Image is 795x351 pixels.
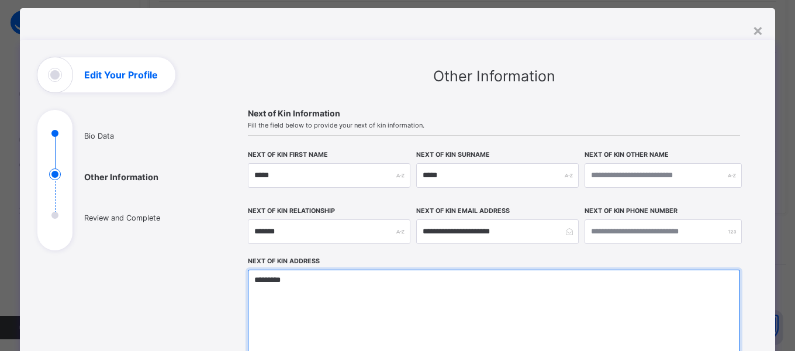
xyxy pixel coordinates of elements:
[433,67,555,85] span: Other Information
[752,20,763,40] div: ×
[248,151,328,159] label: Next of Kin First Name
[84,70,158,80] h1: Edit Your Profile
[585,151,669,159] label: Next of Kin Other Name
[585,207,678,215] label: Next of Kin Phone Number
[416,207,510,215] label: Next of Kin Email Address
[248,257,320,265] label: Next of Kin Address
[248,108,740,118] span: Next of Kin Information
[416,151,490,159] label: Next of Kin Surname
[248,121,740,129] span: Fill the field below to provide your next of kin information.
[248,207,335,215] label: Next of Kin Relationship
